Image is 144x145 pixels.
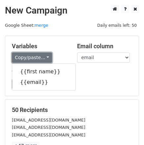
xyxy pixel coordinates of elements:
h5: 50 Recipients [12,106,132,114]
div: 聊天小组件 [111,113,144,145]
small: [EMAIL_ADDRESS][DOMAIN_NAME] [12,125,85,130]
small: [EMAIL_ADDRESS][DOMAIN_NAME] [12,132,85,137]
a: {{email}} [12,77,75,88]
small: Google Sheet: [5,23,48,28]
small: [EMAIL_ADDRESS][DOMAIN_NAME] [12,118,85,123]
a: Daily emails left: 50 [95,23,139,28]
h5: Email column [77,43,132,50]
span: Daily emails left: 50 [95,22,139,29]
h5: Variables [12,43,67,50]
h2: New Campaign [5,5,139,16]
iframe: Chat Widget [111,113,144,145]
a: Copy/paste... [12,53,52,63]
a: merge [35,23,48,28]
